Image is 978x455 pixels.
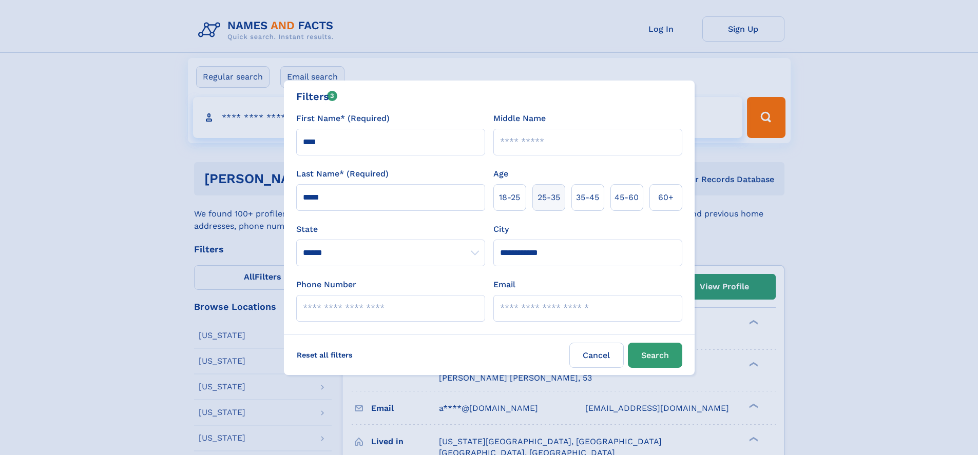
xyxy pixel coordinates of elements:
label: First Name* (Required) [296,112,390,125]
span: 35‑45 [576,191,599,204]
label: State [296,223,485,235]
label: Cancel [569,343,624,368]
label: Age [493,168,508,180]
button: Search [628,343,682,368]
label: Email [493,279,515,291]
label: Last Name* (Required) [296,168,389,180]
div: Filters [296,89,338,104]
label: Phone Number [296,279,356,291]
label: City [493,223,509,235]
label: Reset all filters [290,343,359,367]
span: 25‑35 [538,191,560,204]
span: 45‑60 [615,191,639,204]
span: 18‑25 [499,191,520,204]
label: Middle Name [493,112,546,125]
span: 60+ [658,191,674,204]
